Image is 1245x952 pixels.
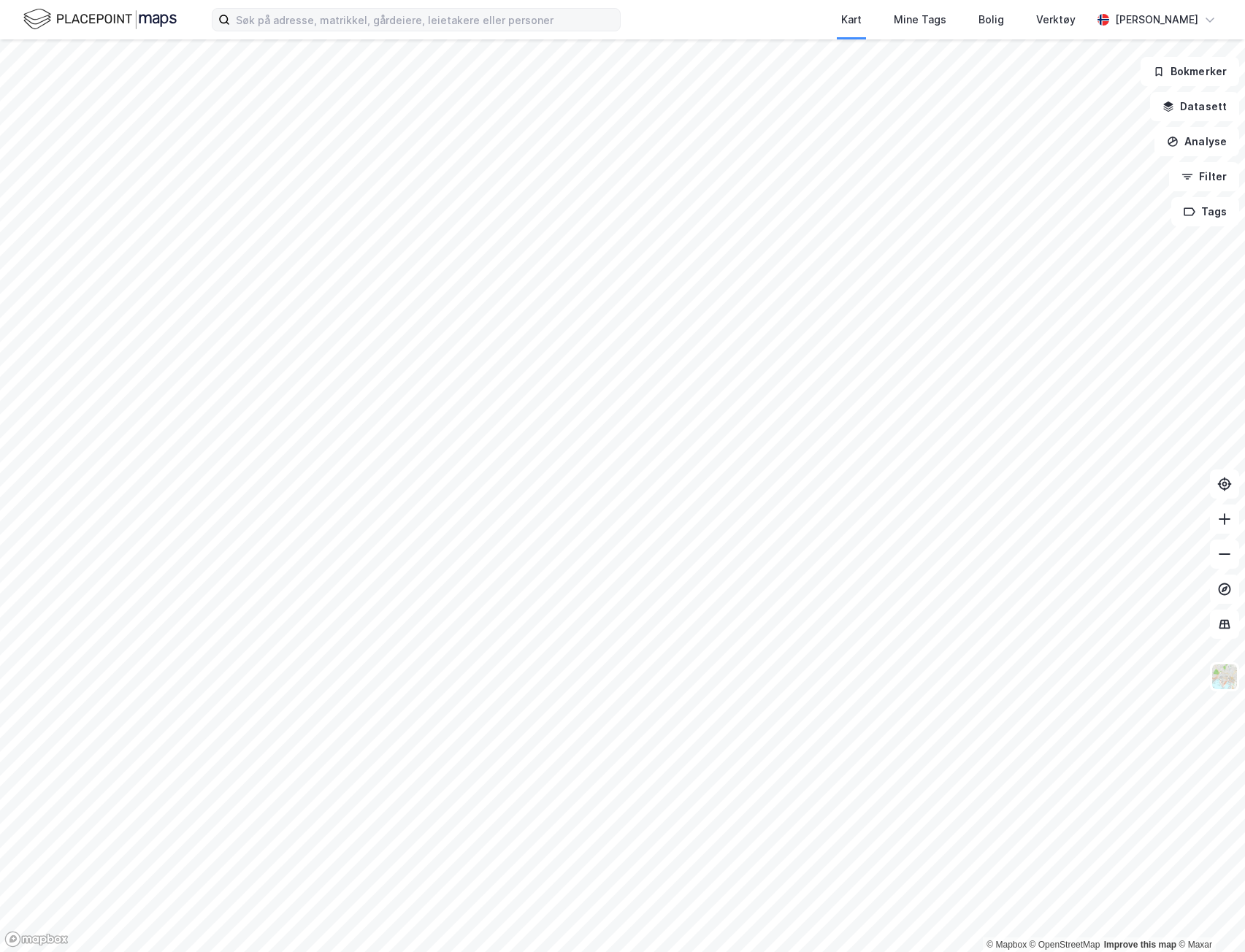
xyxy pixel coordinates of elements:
[1172,882,1245,952] div: Kontrollprogram for chat
[978,11,1004,28] div: Bolig
[230,9,620,31] input: Søk på adresse, matrikkel, gårdeiere, leietakere eller personer
[1172,882,1245,952] iframe: Chat Widget
[23,7,177,32] img: logo.f888ab2527a4732fd821a326f86c7f29.svg
[841,11,862,28] div: Kart
[894,11,946,28] div: Mine Tags
[1036,11,1076,28] div: Verktøy
[1115,11,1198,28] div: [PERSON_NAME]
